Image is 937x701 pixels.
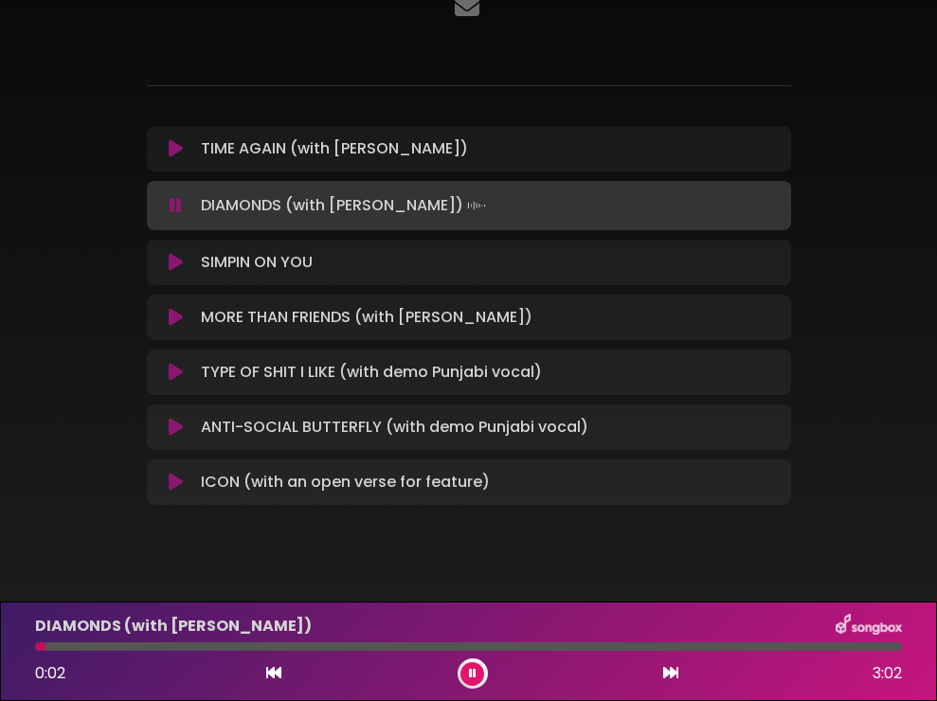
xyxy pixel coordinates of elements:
[463,192,490,219] img: waveform4.gif
[201,251,313,274] p: SIMPIN ON YOU
[201,137,468,160] p: TIME AGAIN (with [PERSON_NAME])
[201,416,588,439] p: ANTI-SOCIAL BUTTERFLY (with demo Punjabi vocal)
[201,361,542,384] p: TYPE OF SHIT I LIKE (with demo Punjabi vocal)
[201,192,490,219] p: DIAMONDS (with [PERSON_NAME])
[201,306,532,329] p: MORE THAN FRIENDS (with [PERSON_NAME])
[201,471,490,494] p: ICON (with an open verse for feature)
